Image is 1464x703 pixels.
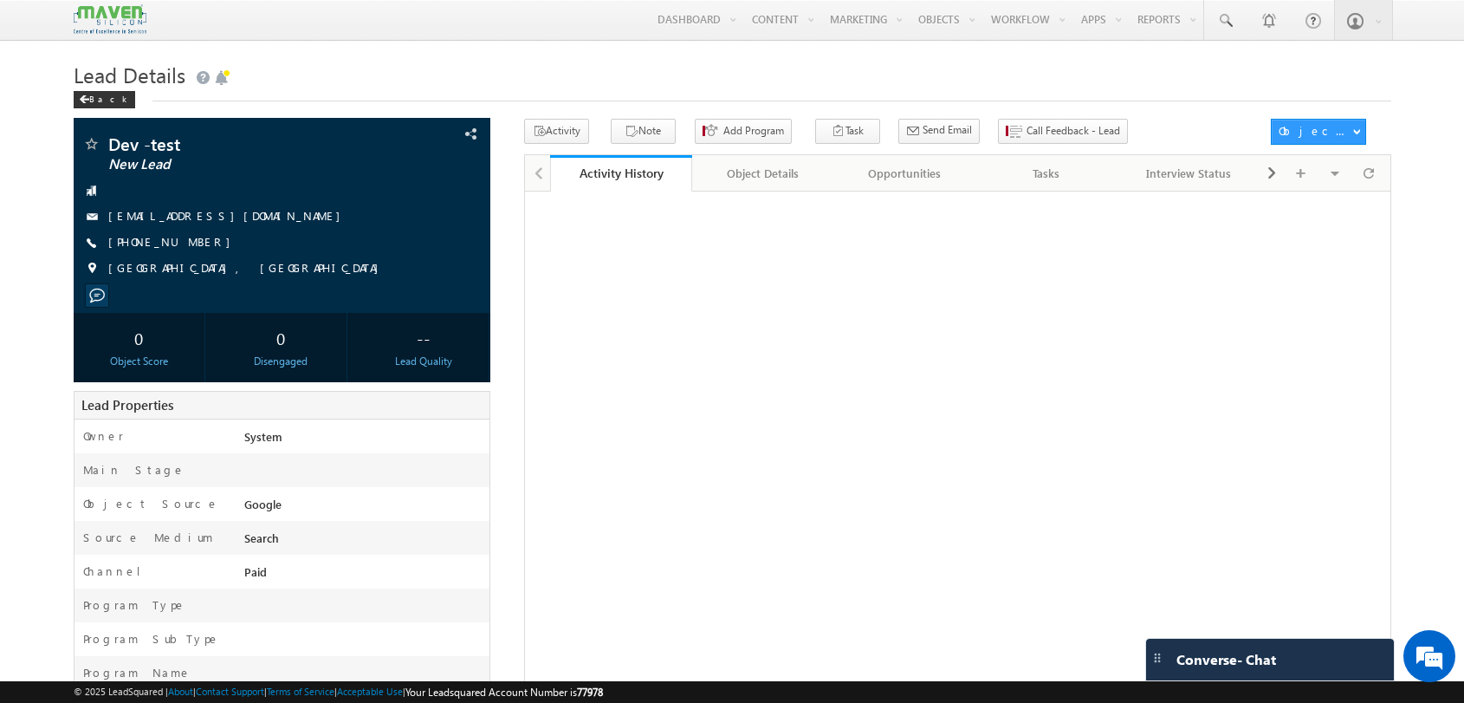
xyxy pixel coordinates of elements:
span: Your Leadsquared Account Number is [405,686,603,699]
span: Dev -test [108,135,368,153]
span: © 2025 LeadSquared | | | | | [74,684,603,700]
div: System [240,428,489,452]
span: Lead Properties [81,396,173,413]
button: Send Email [898,119,980,144]
img: carter-drag [1150,651,1164,665]
span: [GEOGRAPHIC_DATA], [GEOGRAPHIC_DATA] [108,260,387,277]
button: Note [611,119,676,144]
span: Send Email [923,122,972,138]
a: Object Details [692,155,834,192]
img: Custom Logo [74,4,146,35]
span: Lead Details [74,61,185,88]
span: Converse - Chat [1176,652,1276,667]
div: Search [240,530,489,554]
div: Opportunities [848,163,961,184]
div: 0 [78,322,200,354]
span: New Lead [108,156,368,173]
a: Tasks [976,155,1118,192]
div: Google [240,496,489,520]
a: Interview Status [1118,155,1260,192]
a: Terms of Service [267,686,334,697]
a: Activity History [550,155,692,192]
label: Program SubType [83,631,220,647]
label: Channel [83,563,154,579]
button: Call Feedback - Lead [998,119,1128,144]
div: Object Score [78,354,200,369]
label: Program Name [83,665,191,680]
button: Add Program [695,119,792,144]
a: Opportunities [834,155,976,192]
button: Object Actions [1271,119,1366,145]
a: Back [74,90,144,105]
div: Activity History [563,165,679,181]
div: Paid [240,563,489,588]
button: Activity [524,119,589,144]
div: Object Actions [1279,123,1352,139]
label: Program Type [83,597,186,613]
a: [EMAIL_ADDRESS][DOMAIN_NAME] [108,208,349,223]
div: 0 [220,322,342,354]
div: Disengaged [220,354,342,369]
div: Object Details [706,163,819,184]
div: Lead Quality [362,354,484,369]
span: Call Feedback - Lead [1027,123,1120,139]
div: -- [362,322,484,354]
a: Acceptable Use [337,686,403,697]
span: 77978 [577,686,603,699]
a: Contact Support [196,686,264,697]
a: About [168,686,193,697]
label: Owner [83,428,124,444]
div: Tasks [990,163,1103,184]
div: Interview Status [1132,163,1245,184]
label: Source Medium [83,530,213,545]
span: Add Program [723,123,784,139]
span: [PHONE_NUMBER] [108,234,239,251]
label: Main Stage [83,462,185,478]
div: Back [74,91,135,108]
label: Object Source [83,496,219,511]
button: Task [815,119,880,144]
